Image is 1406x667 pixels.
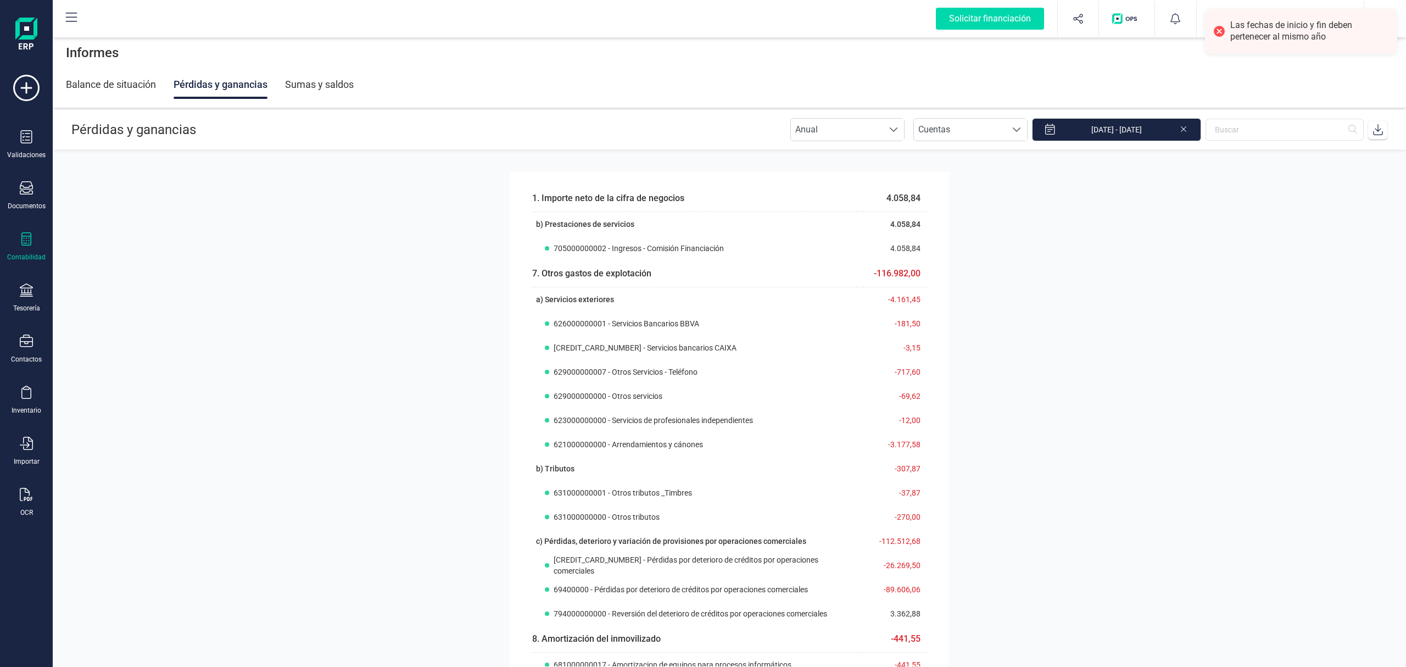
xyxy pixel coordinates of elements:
[13,304,40,313] div: Tesorería
[536,220,634,229] span: b) Prestaciones de servicios
[554,439,703,450] span: 621000000000 - Arrendamientos y cánones
[14,457,40,466] div: Importar
[536,537,806,546] span: c) Pérdidas, deterioro y variación de provisiones por operaciones comerciales
[857,529,928,553] td: -112.512,68
[8,202,46,210] div: Documentos
[857,360,928,384] td: -717,60
[554,318,699,329] span: 626000000001 - Servicios Bancarios BBVA
[174,70,267,99] div: Pérdidas y ganancias
[7,253,46,262] div: Contabilidad
[11,355,42,364] div: Contactos
[857,408,928,432] td: -12,00
[536,464,574,473] span: b) Tributos
[857,626,928,653] td: -441,55
[1210,1,1351,36] button: FIFINANEDI, S.L.[PERSON_NAME]
[857,287,928,312] td: -4.161,45
[914,119,1006,141] span: Cuentas
[1214,7,1238,31] img: FI
[554,512,660,523] span: 631000000000 - Otros tributos
[66,70,156,99] div: Balance de situación
[857,260,928,287] td: -116.982,00
[20,508,33,517] div: OCR
[857,185,928,212] td: 4.058,84
[1106,1,1148,36] button: Logo de OPS
[536,295,614,304] span: a) Servicios exteriores
[857,505,928,529] td: -270,00
[791,119,883,141] span: Anual
[857,336,928,360] td: -3,15
[936,8,1044,30] div: Solicitar financiación
[554,487,692,498] span: 631000000001 - Otros tributos _Timbres
[857,457,928,481] td: -307,87
[7,151,46,159] div: Validaciones
[857,312,928,336] td: -181,50
[53,35,1406,70] div: Informes
[857,384,928,408] td: -69,62
[532,268,651,279] span: 7. Otros gastos de explotación
[554,342,737,353] span: [CREDIT_CARD_NUMBER] - Servicios bancarios CAIXA
[532,633,661,644] span: 8. Amortización del inmovilizado
[1112,13,1141,24] img: Logo de OPS
[857,236,928,260] td: 4.058,84
[857,481,928,505] td: -37,87
[857,432,928,457] td: -3.177,58
[554,584,808,595] span: 69400000 - Pérdidas por deterioro de créditos por operaciones comerciales
[554,608,827,619] span: 794000000000 - Reversión del deterioro de créditos por operaciones comerciales
[923,1,1057,36] button: Solicitar financiación
[857,553,928,577] td: -26.269,50
[1230,20,1389,43] div: Las fechas de inicio y fin deben pertenecer al mismo año
[285,70,354,99] div: Sumas y saldos
[532,193,684,203] span: 1. Importe neto de la cifra de negocios
[554,554,835,576] span: [CREDIT_CARD_NUMBER] - Pérdidas por deterioro de créditos por operaciones comerciales
[12,406,41,415] div: Inventario
[857,577,928,602] td: -89.606,06
[857,212,928,237] td: 4.058,84
[15,18,37,53] img: Logo Finanedi
[554,391,662,402] span: 629000000000 - Otros servicios
[554,366,698,377] span: 629000000007 - Otros Servicios - Teléfono
[71,122,196,137] span: Pérdidas y ganancias
[554,243,724,254] span: 705000000002 - Ingresos - Comisión Financiación
[1206,119,1364,141] input: Buscar
[857,602,928,626] td: 3.362,88
[554,415,753,426] span: 623000000000 - Servicios de profesionales independientes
